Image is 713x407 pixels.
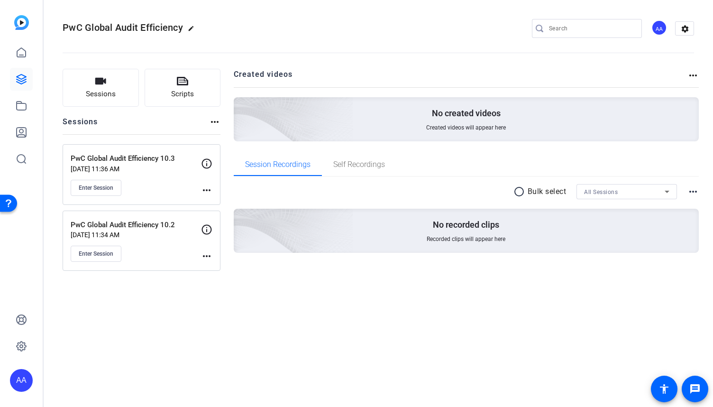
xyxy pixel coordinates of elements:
mat-icon: radio_button_unchecked [513,186,528,197]
span: PwC Global Audit Efficiency [63,22,183,33]
button: Enter Session [71,246,121,262]
img: Creted videos background [128,3,354,209]
img: blue-gradient.svg [14,15,29,30]
mat-icon: more_horiz [687,186,699,197]
button: Sessions [63,69,139,107]
mat-icon: more_horiz [201,185,212,196]
p: Bulk select [528,186,567,197]
span: Session Recordings [245,161,311,168]
span: Recorded clips will appear here [427,235,505,243]
mat-icon: settings [676,22,695,36]
input: Search [549,23,634,34]
mat-icon: more_horiz [201,250,212,262]
mat-icon: more_horiz [687,70,699,81]
span: Sessions [86,89,116,100]
span: Enter Session [79,250,113,258]
div: AA [651,20,667,36]
div: AA [10,369,33,392]
button: Enter Session [71,180,121,196]
ngx-avatar: Adam Ahmed [651,20,668,37]
mat-icon: more_horiz [209,116,220,128]
p: No created videos [432,108,501,119]
p: No recorded clips [433,219,499,231]
h2: Created videos [234,69,688,87]
p: [DATE] 11:34 AM [71,231,201,239]
mat-icon: edit [188,25,199,37]
h2: Sessions [63,116,98,134]
p: [DATE] 11:36 AM [71,165,201,173]
p: PwC Global Audit Efficiency 10.2 [71,220,201,231]
img: embarkstudio-empty-session.png [128,115,354,321]
span: Created videos will appear here [426,124,506,131]
mat-icon: message [689,383,701,395]
mat-icon: accessibility [658,383,670,395]
span: All Sessions [584,189,618,195]
span: Self Recordings [333,161,385,168]
button: Scripts [145,69,221,107]
p: PwC Global Audit Efficiency 10.3 [71,153,201,164]
span: Enter Session [79,184,113,192]
span: Scripts [171,89,194,100]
